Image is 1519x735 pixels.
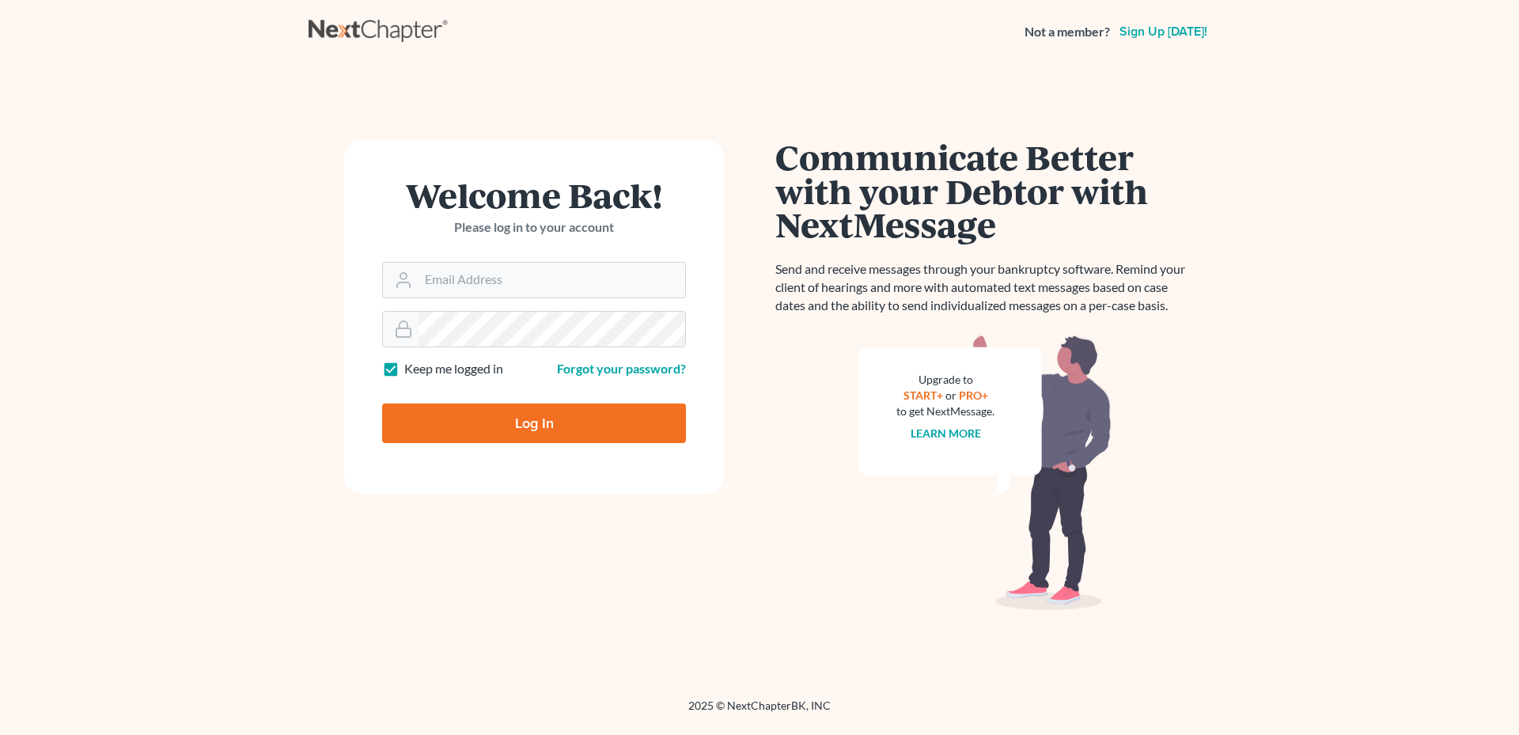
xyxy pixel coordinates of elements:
[419,263,685,297] input: Email Address
[1116,25,1210,38] a: Sign up [DATE]!
[903,388,943,402] a: START+
[1025,23,1110,41] strong: Not a member?
[896,372,994,388] div: Upgrade to
[382,218,686,237] p: Please log in to your account
[382,403,686,443] input: Log In
[382,178,686,212] h1: Welcome Back!
[309,698,1210,726] div: 2025 © NextChapterBK, INC
[896,403,994,419] div: to get NextMessage.
[775,260,1195,315] p: Send and receive messages through your bankruptcy software. Remind your client of hearings and mo...
[959,388,988,402] a: PRO+
[404,360,503,378] label: Keep me logged in
[557,361,686,376] a: Forgot your password?
[775,140,1195,241] h1: Communicate Better with your Debtor with NextMessage
[858,334,1112,611] img: nextmessage_bg-59042aed3d76b12b5cd301f8e5b87938c9018125f34e5fa2b7a6b67550977c72.svg
[945,388,956,402] span: or
[911,426,981,440] a: Learn more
